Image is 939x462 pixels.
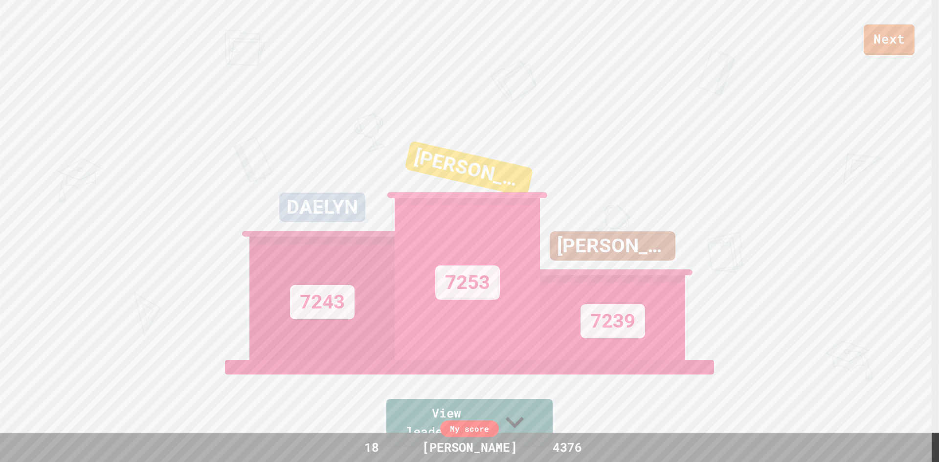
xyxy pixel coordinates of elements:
[440,420,499,437] div: My score
[335,438,408,457] div: 18
[404,140,534,197] div: [PERSON_NAME]
[531,438,604,457] div: 4376
[290,285,355,319] div: 7243
[435,265,500,300] div: 7253
[550,231,675,261] div: [PERSON_NAME]
[279,193,365,222] div: DAELYN
[412,438,527,457] div: [PERSON_NAME]
[864,24,915,55] a: Next
[581,304,645,338] div: 7239
[386,399,553,447] a: View leaderboard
